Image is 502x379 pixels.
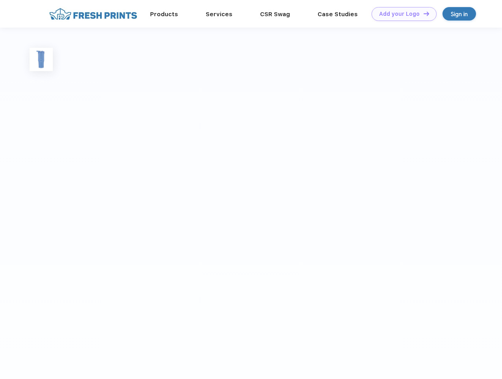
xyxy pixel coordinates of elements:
a: Sign in [443,7,476,21]
div: Add your Logo [379,11,420,17]
img: fo%20logo%202.webp [47,7,139,21]
img: func=resize&h=100 [30,48,53,71]
div: Sign in [451,9,468,19]
a: Products [150,11,178,18]
img: DT [424,11,429,16]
